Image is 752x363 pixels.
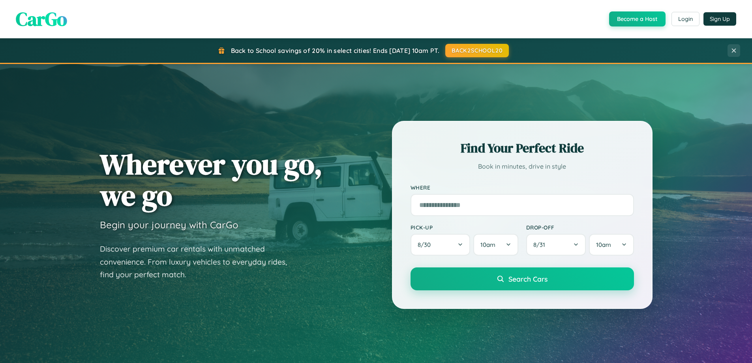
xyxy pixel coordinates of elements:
h2: Find Your Perfect Ride [411,139,634,157]
span: Search Cars [508,275,548,283]
label: Pick-up [411,224,518,231]
button: BACK2SCHOOL20 [445,44,509,57]
span: 10am [480,241,495,248]
button: 10am [589,234,634,256]
button: Sign Up [703,12,736,26]
p: Discover premium car rentals with unmatched convenience. From luxury vehicles to everyday rides, ... [100,243,297,281]
h1: Wherever you go, we go [100,149,323,211]
span: 8 / 31 [533,241,549,248]
h3: Begin your journey with CarGo [100,219,238,231]
button: 8/31 [526,234,586,256]
p: Book in minutes, drive in style [411,161,634,172]
span: Back to School savings of 20% in select cities! Ends [DATE] 10am PT. [231,47,439,55]
span: 8 / 30 [418,241,435,248]
label: Where [411,184,634,191]
button: Become a Host [609,11,666,26]
button: Search Cars [411,267,634,290]
label: Drop-off [526,224,634,231]
button: Login [671,12,699,26]
span: CarGo [16,6,67,32]
span: 10am [596,241,611,248]
button: 10am [473,234,518,256]
button: 8/30 [411,234,471,256]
